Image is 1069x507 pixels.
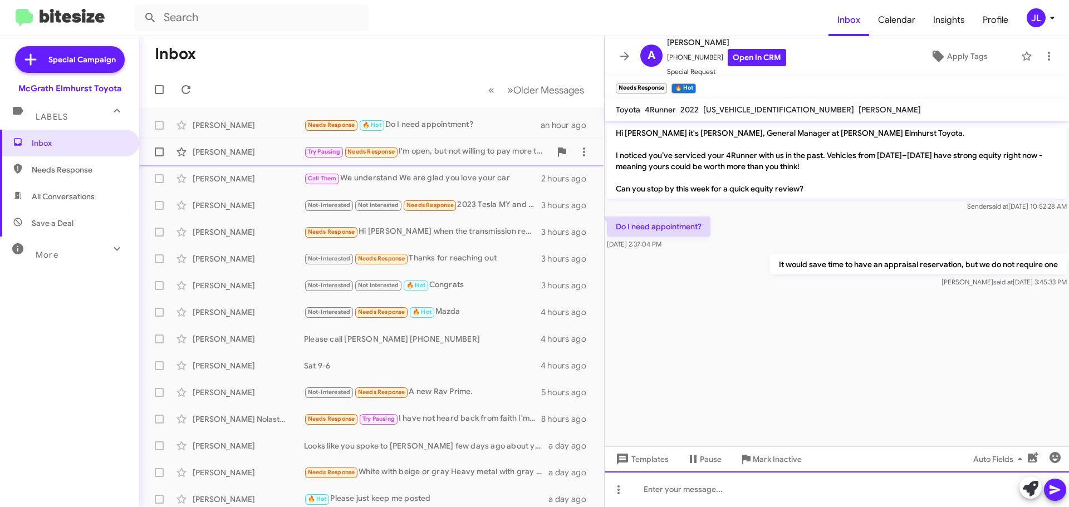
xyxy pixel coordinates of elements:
div: v 4.0.25 [31,18,55,27]
button: JL [1017,8,1057,27]
div: 5 hours ago [541,387,595,398]
span: Not-Interested [308,308,351,316]
span: Needs Response [358,388,405,396]
span: [PERSON_NAME] [667,36,786,49]
span: Needs Response [358,255,405,262]
span: 🔥 Hot [413,308,431,316]
div: [PERSON_NAME] [193,360,304,371]
input: Search [135,4,369,31]
span: All Conversations [32,191,95,202]
div: [PERSON_NAME] [193,387,304,398]
span: More [36,250,58,260]
span: [DATE] 2:37:04 PM [607,240,661,248]
span: Needs Response [32,164,126,175]
span: 4Runner [645,105,676,115]
span: Needs Response [406,201,454,209]
span: Apply Tags [947,46,988,66]
div: Do I need appointment? [304,119,541,131]
span: Needs Response [308,469,355,476]
a: Inbox [828,4,869,36]
span: 🔥 Hot [362,121,381,129]
span: [PHONE_NUMBER] [667,49,786,66]
a: Calendar [869,4,924,36]
div: [PERSON_NAME] [193,494,304,505]
small: 🔥 Hot [671,83,695,93]
h1: Inbox [155,45,196,63]
div: [PERSON_NAME] [193,307,304,318]
span: 🔥 Hot [406,282,425,289]
button: Mark Inactive [730,449,811,469]
div: 2023 Tesla MY and 2024 Sportage PHEV. [304,199,541,211]
span: Templates [614,449,669,469]
span: Not Interested [358,282,399,289]
span: said at [993,278,1013,286]
img: tab_keywords_by_traffic_grey.svg [111,65,120,73]
span: Needs Response [308,121,355,129]
span: Older Messages [513,84,584,96]
div: 4 hours ago [541,333,595,344]
div: 3 hours ago [541,227,595,238]
div: Domain Overview [42,66,100,73]
span: Needs Response [358,308,405,316]
span: Pause [700,449,722,469]
span: [PERSON_NAME] [DATE] 3:45:33 PM [941,278,1067,286]
a: Special Campaign [15,46,125,73]
div: 3 hours ago [541,253,595,264]
span: Needs Response [308,228,355,235]
div: 4 hours ago [541,307,595,318]
button: Auto Fields [964,449,1036,469]
button: Apply Tags [901,46,1016,66]
a: Profile [974,4,1017,36]
span: said at [989,202,1008,210]
div: [PERSON_NAME] [193,280,304,291]
span: Not-Interested [308,388,351,396]
div: Thanks for reaching out [304,252,541,265]
span: 🔥 Hot [308,495,327,503]
div: 4 hours ago [541,360,595,371]
nav: Page navigation example [482,78,591,101]
div: [PERSON_NAME] [193,467,304,478]
div: Hi [PERSON_NAME] when the transmission required replacing with 113,000 miles no stock and no supp... [304,225,541,238]
div: Sat 9-6 [304,360,541,371]
span: A [648,47,655,65]
span: Special Campaign [48,54,116,65]
div: 3 hours ago [541,200,595,211]
div: 3 hours ago [541,280,595,291]
div: [PERSON_NAME] [193,173,304,184]
div: a day ago [548,494,595,505]
a: Insights [924,4,974,36]
span: » [507,83,513,97]
div: I have not heard back from faith I'm willing to make a deal to get this vehicle I am very very in... [304,412,541,425]
div: [PERSON_NAME] Nolastname122950582 [193,414,304,425]
span: Try Pausing [308,148,340,155]
div: a day ago [548,440,595,451]
div: Congrats [304,279,541,292]
span: 2022 [680,105,699,115]
p: Do I need appointment? [607,216,710,237]
div: I'm open, but not willing to pay more than I currently pay but also not willing to downsize. [304,145,551,158]
div: [PERSON_NAME] [193,333,304,344]
img: logo_orange.svg [18,18,27,27]
span: Call Them [308,175,337,182]
span: Special Request [667,66,786,77]
div: Please just keep me posted [304,493,548,505]
button: Pause [678,449,730,469]
span: Toyota [616,105,640,115]
span: Not-Interested [308,282,351,289]
div: White with beige or gray Heavy metal with gray interior [304,466,548,479]
span: Try Pausing [362,415,395,422]
span: Needs Response [308,415,355,422]
div: Keywords by Traffic [123,66,188,73]
div: 2 hours ago [541,173,595,184]
div: 8 hours ago [541,414,595,425]
a: Open in CRM [728,49,786,66]
span: Inbox [32,137,126,149]
div: [PERSON_NAME] [193,227,304,238]
div: [PERSON_NAME] [193,440,304,451]
span: [US_VEHICLE_IDENTIFICATION_NUMBER] [703,105,854,115]
div: A new Rav Prime. [304,386,541,398]
div: [PERSON_NAME] [193,200,304,211]
div: an hour ago [541,120,595,131]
